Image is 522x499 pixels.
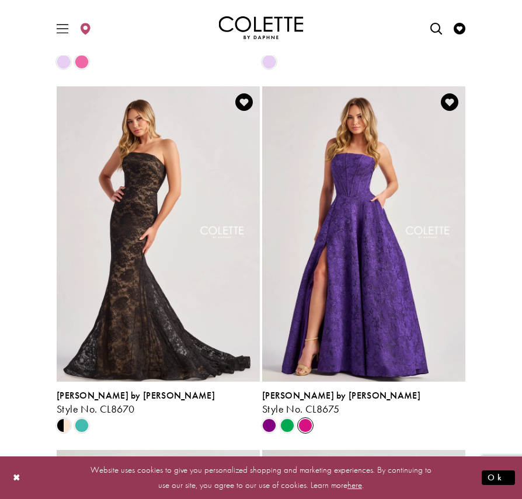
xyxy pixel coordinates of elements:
a: Visit Wishlist Page [451,12,468,44]
a: Add to Wishlist [232,90,256,114]
button: Close Dialog [7,467,27,488]
i: Emerald [280,418,294,432]
div: Header Menu. Buttons: Search, Wishlist [425,9,471,47]
a: Open Search dialog [427,12,445,44]
span: [PERSON_NAME] by [PERSON_NAME] [262,389,420,402]
a: Visit Store Locator page [76,12,94,44]
a: Colette by Daphne Homepage [219,16,304,40]
span: [PERSON_NAME] by [PERSON_NAME] [57,389,215,402]
a: Visit Colette by Daphne Style No. CL8670 Page [57,86,260,382]
img: Colette by Daphne [219,16,304,40]
i: Black/Nude [57,418,71,432]
div: Header Menu Left. Buttons: Hamburger menu , Store Locator [51,9,98,47]
i: Purple [262,418,276,432]
div: Colette by Daphne Style No. CL8670 [57,390,260,415]
a: Add to Wishlist [232,453,256,478]
button: Submit Dialog [482,470,515,485]
div: Colette by Daphne Style No. CL8675 [262,390,465,415]
span: Style No. CL8670 [57,402,134,416]
a: here [347,479,362,491]
i: Fuchsia [298,418,312,432]
a: Add to Wishlist [437,90,462,114]
span: Toggle Main Navigation Menu [54,12,71,44]
a: Visit Colette by Daphne Style No. CL8675 Page [262,86,465,382]
a: Add to Wishlist [437,453,462,478]
i: Turquoise [75,418,89,432]
p: Website uses cookies to give you personalized shopping and marketing experiences. By continuing t... [84,462,438,493]
span: Style No. CL8675 [262,402,339,416]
